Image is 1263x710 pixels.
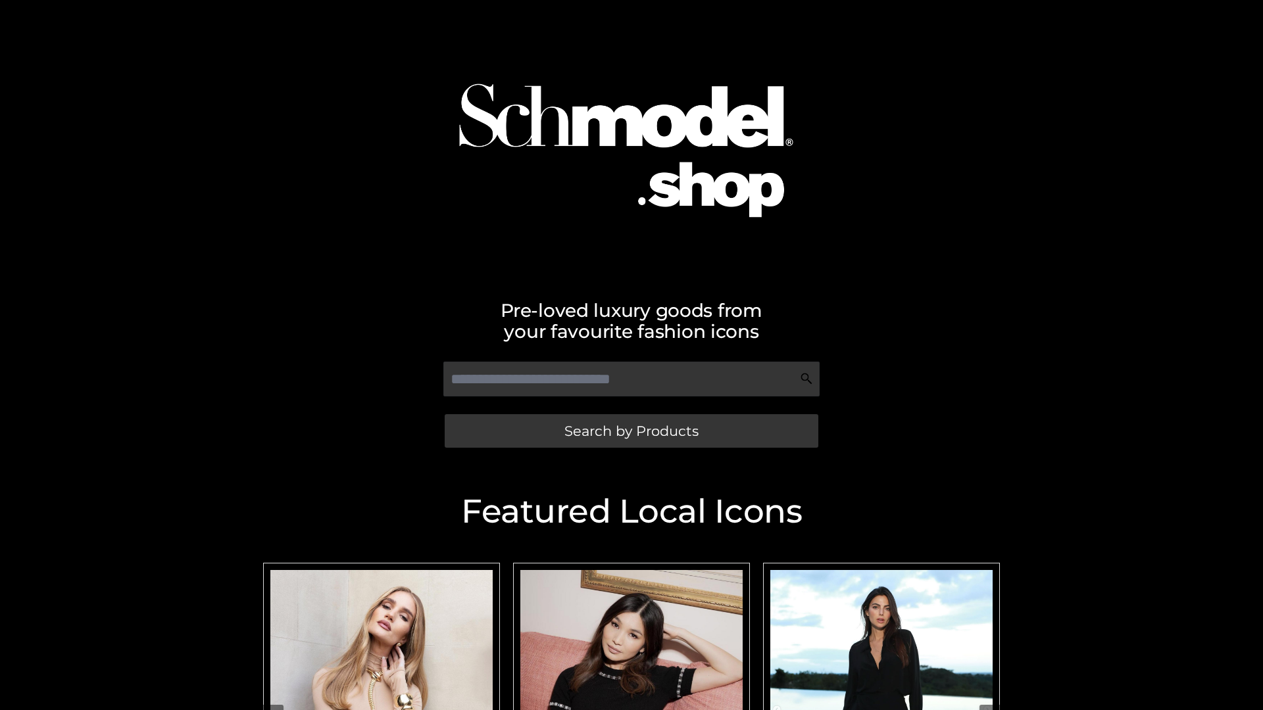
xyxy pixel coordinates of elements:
a: Search by Products [445,414,818,448]
span: Search by Products [564,424,699,438]
h2: Featured Local Icons​ [257,495,1006,528]
img: Search Icon [800,372,813,385]
h2: Pre-loved luxury goods from your favourite fashion icons [257,300,1006,342]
